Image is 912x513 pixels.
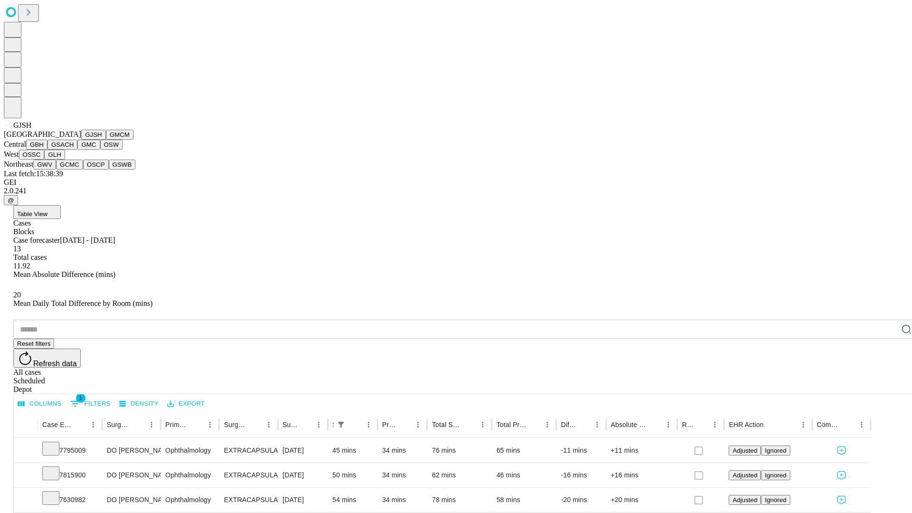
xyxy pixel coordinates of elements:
[496,438,551,463] div: 65 mins
[842,418,855,431] button: Sort
[13,262,30,270] span: 11.92
[332,438,373,463] div: 45 mins
[106,130,133,140] button: GMCM
[224,488,273,512] div: EXTRACAPSULAR CATARACT REMOVAL WITH [MEDICAL_DATA]
[496,421,526,428] div: Total Predicted Duration
[165,463,214,487] div: Ophthalmology
[73,418,86,431] button: Sort
[708,418,722,431] button: Menu
[4,130,81,138] span: [GEOGRAPHIC_DATA]
[283,438,323,463] div: [DATE]
[662,418,675,431] button: Menu
[19,492,33,509] button: Expand
[732,472,757,479] span: Adjusted
[332,463,373,487] div: 50 mins
[4,178,908,187] div: GEI
[382,421,398,428] div: Predicted In Room Duration
[60,236,115,244] span: [DATE] - [DATE]
[47,140,77,150] button: GSACH
[761,470,790,480] button: Ignored
[432,463,487,487] div: 62 mins
[283,488,323,512] div: [DATE]
[476,418,489,431] button: Menu
[13,253,47,261] span: Total cases
[611,421,647,428] div: Absolute Difference
[8,197,14,204] span: @
[4,195,18,205] button: @
[33,160,56,170] button: GWV
[224,463,273,487] div: EXTRACAPSULAR CATARACT REMOVAL WITH [MEDICAL_DATA]
[77,140,100,150] button: GMC
[19,443,33,459] button: Expand
[283,421,298,428] div: Surgery Date
[4,170,63,178] span: Last fetch: 15:38:39
[496,463,551,487] div: 46 mins
[132,418,145,431] button: Sort
[107,438,156,463] div: DO [PERSON_NAME]
[648,418,662,431] button: Sort
[17,210,47,218] span: Table View
[332,421,333,428] div: Scheduled In Room Duration
[16,397,64,411] button: Select columns
[107,488,156,512] div: DO [PERSON_NAME]
[855,418,868,431] button: Menu
[590,418,604,431] button: Menu
[86,418,100,431] button: Menu
[765,418,778,431] button: Sort
[224,438,273,463] div: EXTRACAPSULAR CATARACT REMOVAL WITH [MEDICAL_DATA]
[729,495,761,505] button: Adjusted
[382,438,423,463] div: 34 mins
[761,495,790,505] button: Ignored
[203,418,217,431] button: Menu
[561,488,601,512] div: -20 mins
[145,418,158,431] button: Menu
[765,496,786,503] span: Ignored
[13,245,21,253] span: 13
[13,339,54,349] button: Reset filters
[26,140,47,150] button: GBH
[362,418,375,431] button: Menu
[761,446,790,456] button: Ignored
[13,270,115,278] span: Mean Absolute Difference (mins)
[463,418,476,431] button: Sort
[382,488,423,512] div: 34 mins
[117,397,161,411] button: Density
[33,360,77,368] span: Refresh data
[44,150,65,160] button: GLH
[4,150,19,158] span: West
[68,396,113,411] button: Show filters
[165,397,207,411] button: Export
[19,150,45,160] button: OSSC
[332,488,373,512] div: 54 mins
[100,140,123,150] button: OSW
[732,447,757,454] span: Adjusted
[496,488,551,512] div: 58 mins
[283,463,323,487] div: [DATE]
[165,438,214,463] div: Ophthalmology
[729,421,763,428] div: EHR Action
[561,421,576,428] div: Difference
[732,496,757,503] span: Adjusted
[797,418,810,431] button: Menu
[817,421,841,428] div: Comments
[4,140,26,148] span: Central
[224,421,247,428] div: Surgery Name
[611,463,673,487] div: +16 mins
[312,418,325,431] button: Menu
[76,393,85,403] span: 1
[262,418,275,431] button: Menu
[432,421,462,428] div: Total Scheduled Duration
[611,488,673,512] div: +20 mins
[765,472,786,479] span: Ignored
[382,463,423,487] div: 34 mins
[541,418,554,431] button: Menu
[56,160,83,170] button: GCMC
[577,418,590,431] button: Sort
[4,187,908,195] div: 2.0.241
[561,438,601,463] div: -11 mins
[411,418,425,431] button: Menu
[611,438,673,463] div: +11 mins
[398,418,411,431] button: Sort
[42,438,97,463] div: 7795009
[561,463,601,487] div: -16 mins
